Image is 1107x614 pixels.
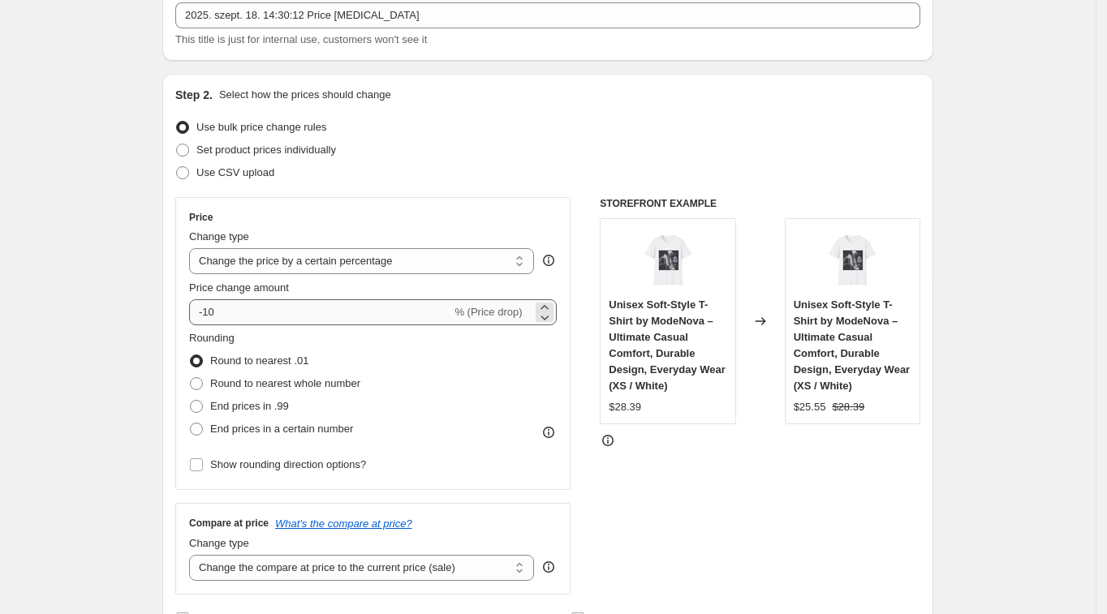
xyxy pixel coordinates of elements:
[175,33,427,45] span: This title is just for internal use, customers won't see it
[196,144,336,156] span: Set product prices individually
[832,399,864,415] strike: $28.39
[175,87,213,103] h2: Step 2.
[219,87,391,103] p: Select how the prices should change
[189,537,249,549] span: Change type
[210,377,360,389] span: Round to nearest whole number
[794,298,911,392] span: Unisex Soft-Style T-Shirt by ModeNova – Ultimate Casual Comfort, Durable Design, Everyday Wear (X...
[210,354,308,367] span: Round to nearest .01
[189,517,269,530] h3: Compare at price
[635,227,700,292] img: 2904239129205620749_2048_80x.jpg
[820,227,885,292] img: 2904239129205620749_2048_80x.jpg
[189,332,235,344] span: Rounding
[541,252,557,268] div: help
[609,298,726,392] span: Unisex Soft-Style T-Shirt by ModeNova – Ultimate Casual Comfort, Durable Design, Everyday Wear (X...
[196,166,274,178] span: Use CSV upload
[541,559,557,575] div: help
[196,121,326,133] span: Use bulk price change rules
[210,400,289,412] span: End prices in .99
[175,2,920,28] input: 30% off holiday sale
[454,306,522,318] span: % (Price drop)
[210,423,353,435] span: End prices in a certain number
[609,399,641,415] div: $28.39
[189,211,213,224] h3: Price
[600,197,920,210] h6: STOREFRONT EXAMPLE
[189,230,249,243] span: Change type
[210,458,366,470] span: Show rounding direction options?
[189,299,451,325] input: -15
[189,281,289,294] span: Price change amount
[275,517,412,530] button: What's the compare at price?
[794,399,826,415] div: $25.55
